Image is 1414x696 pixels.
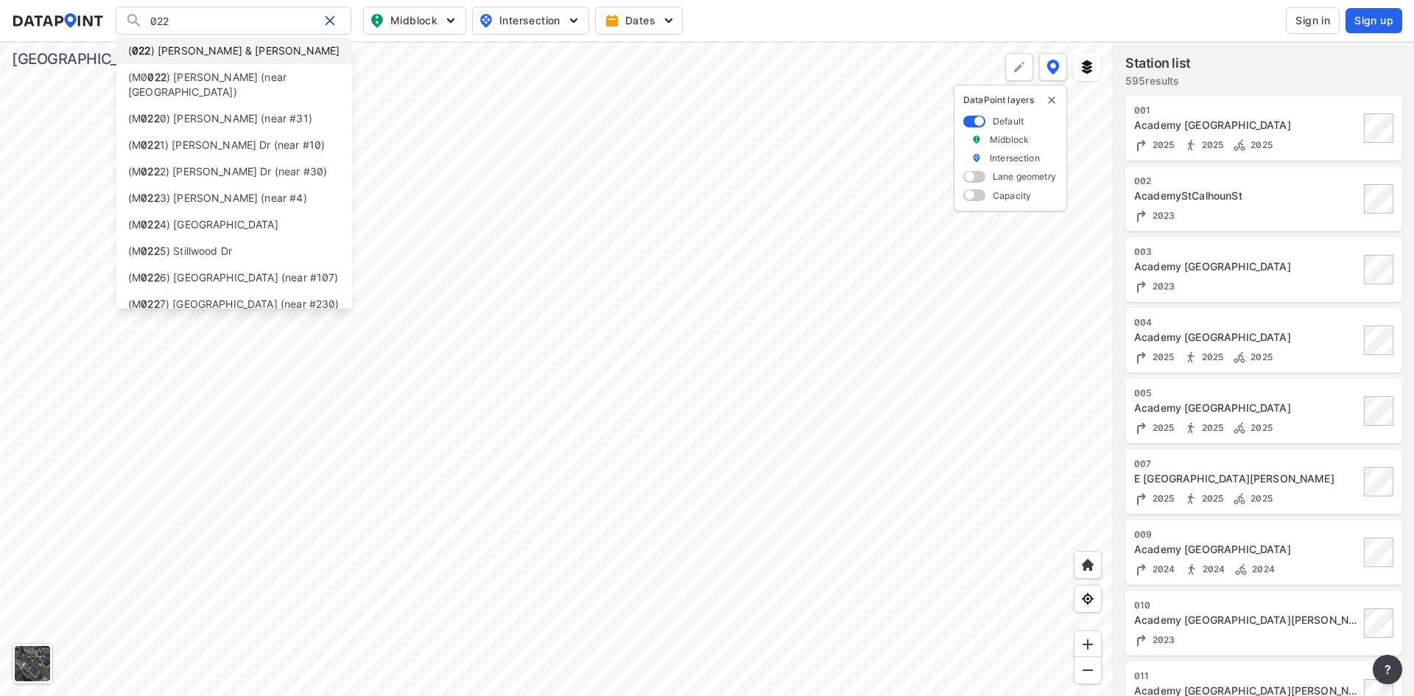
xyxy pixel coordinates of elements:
span: 2025 [1149,351,1175,362]
span: 2024 [1149,563,1175,574]
div: Academy St & Falls Park Dr [1134,259,1360,274]
div: 010 [1134,600,1360,611]
span: Sign up [1354,13,1393,28]
img: 5YPKRKmlfpI5mqlR8AD95paCi+0kK1fRFDJSaMmawlwaeJcJwk9O2fotCW5ve9gAAAAASUVORK5CYII= [661,13,676,28]
span: 2025 [1198,139,1224,150]
img: Pedestrian count [1183,491,1198,506]
div: 009 [1134,529,1360,541]
img: Turning count [1134,633,1149,647]
label: Midblock [990,133,1029,146]
img: 5YPKRKmlfpI5mqlR8AD95paCi+0kK1fRFDJSaMmawlwaeJcJwk9O2fotCW5ve9gAAAAASUVORK5CYII= [443,13,458,28]
span: 2025 [1149,422,1175,433]
span: 2025 [1247,351,1273,362]
div: Academy St & N Main St [1134,542,1360,557]
img: zeq5HYn9AnE9l6UmnFLPAAAAAElFTkSuQmCC [1080,591,1095,606]
strong: 022 [141,112,159,124]
li: ( ) [PERSON_NAME] & [PERSON_NAME] [116,38,352,64]
img: Turning count [1134,138,1149,152]
strong: 022 [141,138,159,151]
label: Default [993,115,1024,127]
img: close-external-leyer.3061a1c7.svg [1046,94,1058,106]
span: Intersection [479,12,580,29]
button: Sign in [1286,7,1340,34]
img: marker_Intersection.6861001b.svg [971,152,982,164]
img: Pedestrian count [1183,138,1198,152]
div: Zoom in [1074,630,1102,658]
span: 2025 [1247,493,1273,504]
div: 003 [1134,246,1360,258]
img: map_pin_mid.602f9df1.svg [368,12,386,29]
span: 2025 [1247,422,1273,433]
img: ZvzfEJKXnyWIrJytrsY285QMwk63cM6Drc+sIAAAAASUVORK5CYII= [1080,637,1095,652]
img: MAAAAAElFTkSuQmCC [1080,663,1095,678]
div: Academy St & N Church St [1134,330,1360,345]
img: Bicycle count [1234,562,1248,577]
div: 011 [1134,670,1360,682]
img: Pedestrian count [1183,421,1198,435]
div: Home [1074,551,1102,579]
span: 2025 [1149,493,1175,504]
div: View my location [1074,585,1102,613]
div: Academy St & Buncombe St [1134,118,1360,133]
li: (M 7) [GEOGRAPHIC_DATA] (near #230) [116,291,352,317]
a: Sign up [1343,8,1402,33]
div: Zoom out [1074,656,1102,684]
strong: 022 [132,44,150,57]
li: (M 2) [PERSON_NAME] Dr (near #30) [116,158,352,185]
strong: 022 [141,298,159,310]
input: Search [143,9,318,32]
img: 5YPKRKmlfpI5mqlR8AD95paCi+0kK1fRFDJSaMmawlwaeJcJwk9O2fotCW5ve9gAAAAASUVORK5CYII= [566,13,581,28]
div: 002 [1134,175,1360,187]
img: data-point-layers.37681fc9.svg [1047,60,1060,74]
span: 2024 [1199,563,1225,574]
li: (M 4) [GEOGRAPHIC_DATA] [116,211,352,238]
img: Bicycle count [1232,350,1247,365]
img: Bicycle count [1232,421,1247,435]
img: Turning count [1134,279,1149,294]
span: Sign in [1295,13,1330,28]
img: +XpAUvaXAN7GudzAAAAAElFTkSuQmCC [1080,558,1095,572]
span: 2025 [1198,351,1224,362]
div: Toggle basemap [12,643,53,684]
img: Turning count [1134,562,1149,577]
label: 595 results [1125,74,1191,88]
button: Sign up [1346,8,1402,33]
strong: 022 [141,218,159,231]
div: [GEOGRAPHIC_DATA], [GEOGRAPHIC_DATA] [12,49,312,69]
button: DataPoint layers [1039,53,1067,81]
span: 2023 [1149,281,1175,292]
div: 004 [1134,317,1360,328]
img: Turning count [1134,208,1149,223]
li: (M 3) [PERSON_NAME] (near #4) [116,185,352,211]
img: Pedestrian count [1183,350,1198,365]
img: Turning count [1134,421,1149,435]
span: 2023 [1149,634,1175,645]
img: +Dz8AAAAASUVORK5CYII= [1012,60,1027,74]
span: 2025 [1247,139,1273,150]
strong: 022 [147,71,166,83]
img: calendar-gold.39a51dde.svg [605,13,619,28]
img: Pedestrian count [1184,562,1199,577]
button: delete [1046,94,1058,106]
div: AcademyStCalhounSt [1134,189,1360,203]
button: more [1373,655,1402,684]
div: Academy St & Markley St [1134,613,1360,628]
span: 2024 [1248,563,1275,574]
label: Intersection [990,152,1040,164]
img: marker_Midblock.5ba75e30.svg [971,133,982,146]
div: Polygon tool [1005,53,1033,81]
img: layers.ee07997e.svg [1080,60,1094,74]
li: (M 1) [PERSON_NAME] Dr (near #10) [116,132,352,158]
img: dataPointLogo.9353c09d.svg [12,13,104,28]
span: 2025 [1198,422,1224,433]
li: (M 5) Stillwood Dr [116,238,352,264]
div: Clear search [318,9,342,32]
img: Bicycle count [1232,491,1247,506]
a: Sign in [1283,7,1343,34]
div: 005 [1134,387,1360,399]
span: Midblock [370,12,457,29]
img: Turning count [1134,350,1149,365]
button: Midblock [363,7,466,35]
div: E North St & Academy St/Williams St [1134,471,1360,486]
div: 001 [1134,105,1360,116]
